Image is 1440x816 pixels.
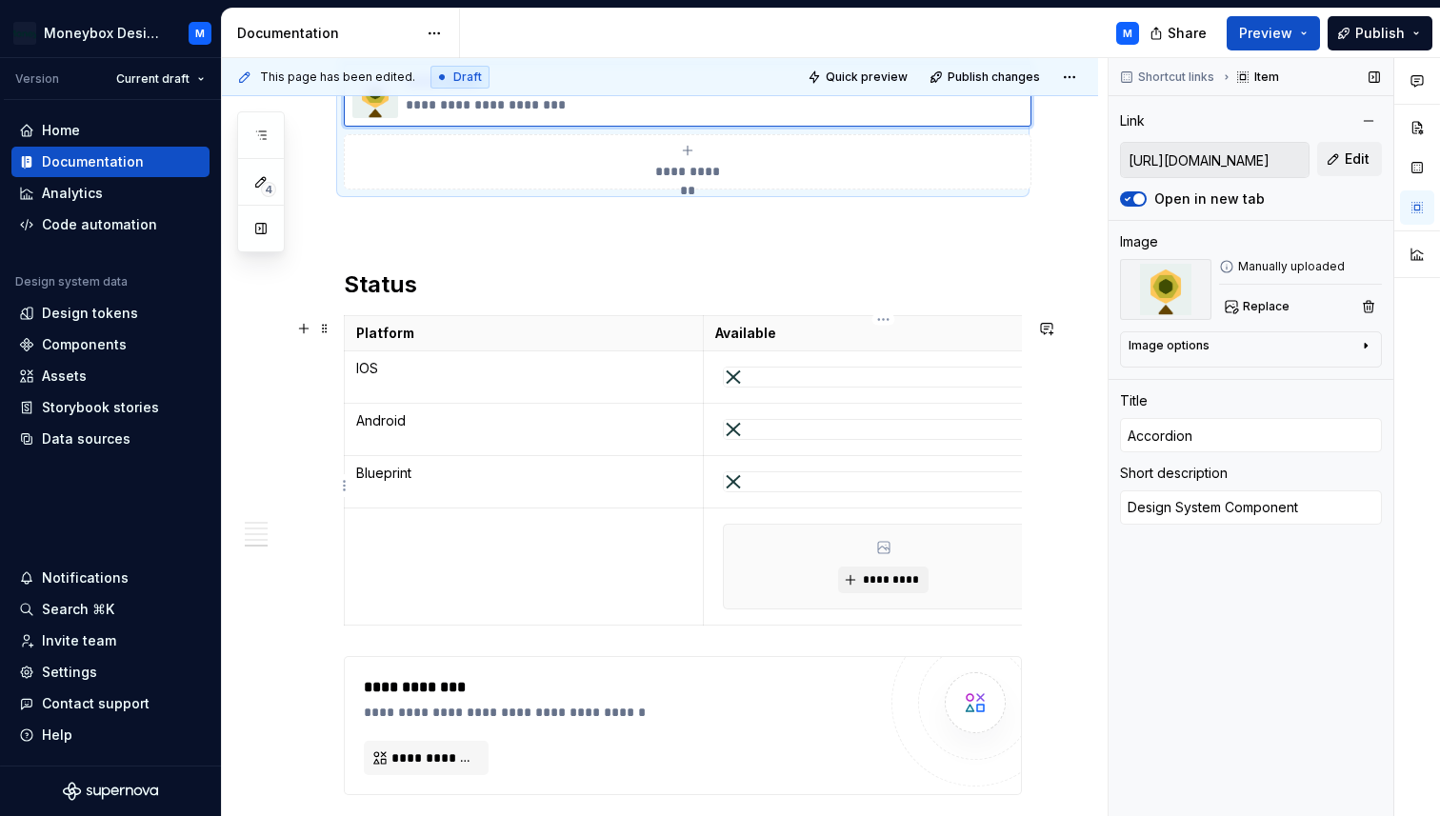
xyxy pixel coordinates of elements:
[11,298,210,328] a: Design tokens
[1140,16,1219,50] button: Share
[1120,232,1158,251] div: Image
[42,304,138,323] div: Design tokens
[1129,338,1373,361] button: Image options
[1239,24,1292,43] span: Preview
[1120,490,1382,525] textarea: Design System Component
[11,178,210,209] a: Analytics
[11,209,210,240] a: Code automation
[1123,26,1132,41] div: M
[344,269,1022,300] h2: Status
[1138,70,1214,85] span: Shortcut links
[42,726,72,745] div: Help
[724,368,743,387] img: 5706279d-aa76-4fc0-a867-e35a01b8ee27.png
[802,64,916,90] button: Quick preview
[42,215,157,234] div: Code automation
[63,782,158,801] svg: Supernova Logo
[42,600,114,619] div: Search ⌘K
[724,420,743,439] img: 7f7e694d-93b2-4288-8221-6e01e2d4c53d.png
[1317,142,1382,176] button: Edit
[11,594,210,625] button: Search ⌘K
[1120,464,1228,483] div: Short description
[44,24,166,43] div: Moneybox Design System
[42,184,103,203] div: Analytics
[4,12,217,53] button: Moneybox Design SystemM
[11,392,210,423] a: Storybook stories
[42,663,97,682] div: Settings
[260,70,415,85] span: This page has been edited.
[724,472,743,491] img: f4e79633-45a8-4945-bd09-6aea85a28292.png
[42,398,159,417] div: Storybook stories
[1243,299,1290,314] span: Replace
[11,720,210,750] button: Help
[356,324,691,343] p: Platform
[15,274,128,289] div: Design system data
[42,152,144,171] div: Documentation
[1114,64,1223,90] button: Shortcut links
[237,24,417,43] div: Documentation
[42,121,80,140] div: Home
[1345,149,1370,169] span: Edit
[11,626,210,656] a: Invite team
[11,563,210,593] button: Notifications
[1219,259,1382,274] div: Manually uploaded
[1355,24,1405,43] span: Publish
[453,70,482,85] span: Draft
[42,694,150,713] div: Contact support
[356,359,691,378] p: IOS
[11,115,210,146] a: Home
[1219,293,1298,320] button: Replace
[1120,259,1211,320] img: 8b25258e-c25a-4d70-b009-1b99d24909b9.png
[1168,24,1207,43] span: Share
[1120,391,1148,410] div: Title
[116,71,190,87] span: Current draft
[1120,111,1145,130] div: Link
[11,657,210,687] a: Settings
[11,147,210,177] a: Documentation
[11,329,210,360] a: Components
[715,324,1051,343] p: Available
[11,361,210,391] a: Assets
[948,70,1040,85] span: Publish changes
[261,182,276,197] span: 4
[42,335,127,354] div: Components
[42,429,130,448] div: Data sources
[1154,189,1265,209] label: Open in new tab
[15,71,59,87] div: Version
[826,70,908,85] span: Quick preview
[108,66,213,92] button: Current draft
[195,26,205,41] div: M
[1129,338,1210,353] div: Image options
[42,367,87,386] div: Assets
[1120,418,1382,452] input: Add title
[356,464,691,483] p: Blueprint
[1328,16,1432,50] button: Publish
[42,568,129,587] div: Notifications
[924,64,1049,90] button: Publish changes
[1227,16,1320,50] button: Preview
[13,22,36,45] img: c17557e8-ebdc-49e2-ab9e-7487adcf6d53.png
[11,424,210,454] a: Data sources
[11,688,210,719] button: Contact support
[42,631,116,650] div: Invite team
[356,411,691,430] p: Android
